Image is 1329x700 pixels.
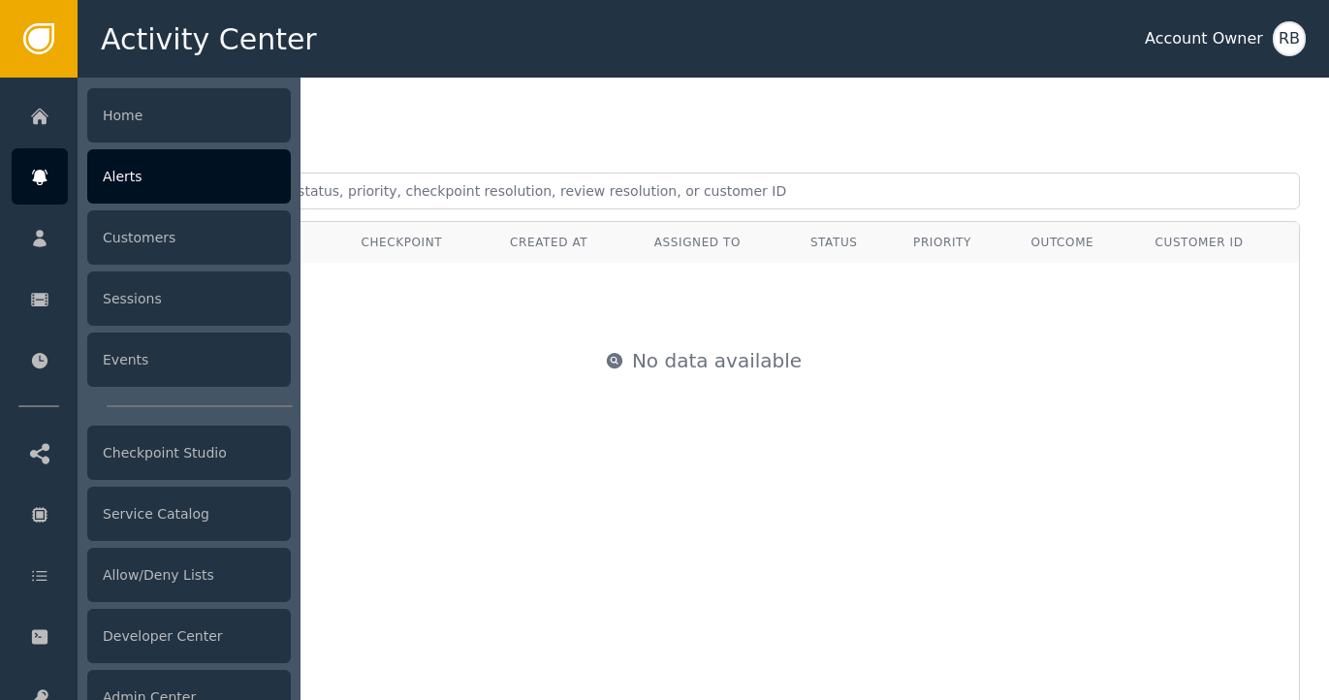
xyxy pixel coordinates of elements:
[510,234,625,251] div: Created At
[913,234,1001,251] div: Priority
[107,173,1300,209] input: Search by alert ID, agent, status, priority, checkpoint resolution, review resolution, or custome...
[87,149,291,204] div: Alerts
[101,17,317,61] span: Activity Center
[12,209,291,266] a: Customers
[87,210,291,265] div: Customers
[12,270,291,327] a: Sessions
[12,87,291,143] a: Home
[87,333,291,387] div: Events
[654,234,781,251] div: Assigned To
[87,487,291,541] div: Service Catalog
[361,234,481,251] div: Checkpoint
[12,486,291,542] a: Service Catalog
[1145,27,1263,50] div: Account Owner
[1030,234,1125,251] div: Outcome
[12,608,291,664] a: Developer Center
[12,332,291,388] a: Events
[87,548,291,602] div: Allow/Deny Lists
[87,609,291,663] div: Developer Center
[87,88,291,143] div: Home
[87,426,291,480] div: Checkpoint Studio
[810,234,884,251] div: Status
[87,271,291,326] div: Sessions
[1273,21,1306,56] button: RB
[12,425,291,481] a: Checkpoint Studio
[1155,234,1284,251] div: Customer ID
[12,547,291,603] a: Allow/Deny Lists
[12,148,291,205] a: Alerts
[632,346,802,375] span: No data available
